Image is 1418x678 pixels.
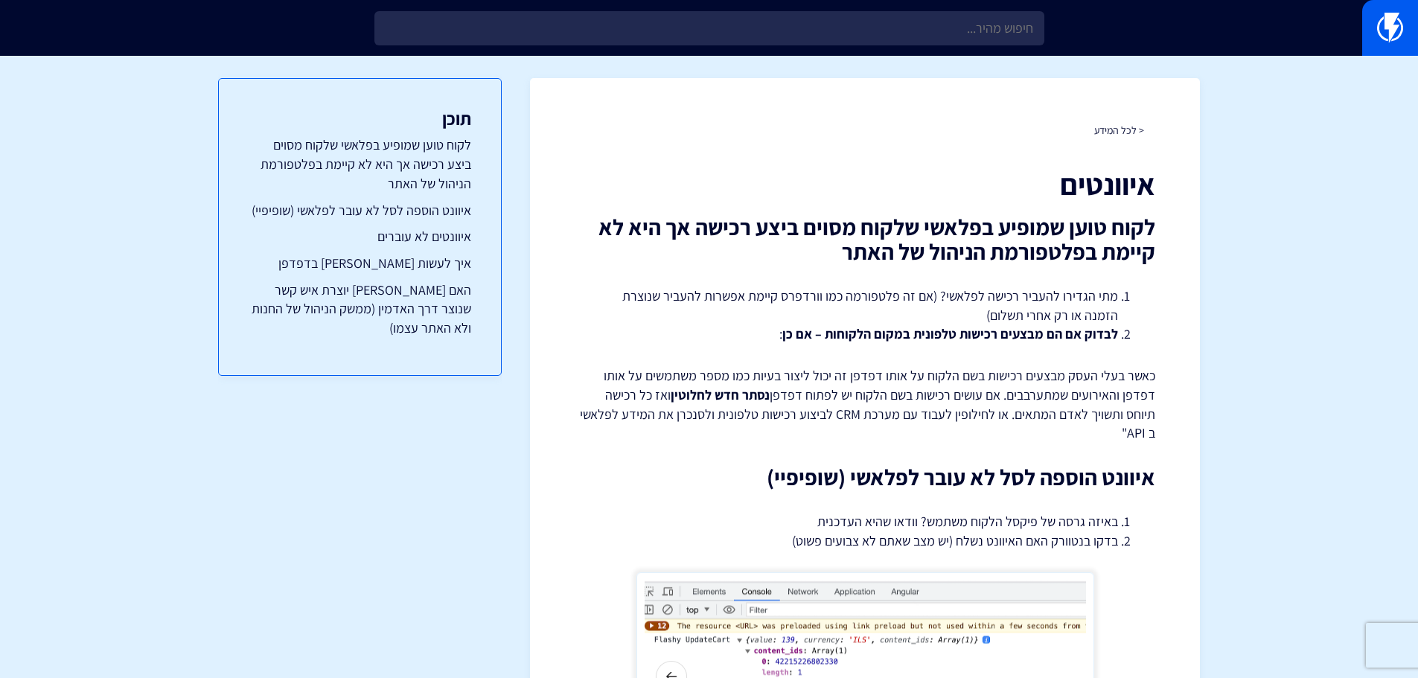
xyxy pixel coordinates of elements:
[249,201,471,220] a: איוונט הוספה לסל לא עובר לפלאשי (שופיפיי)
[612,287,1118,324] li: מתי הגדירו להעביר רכישה לפלאשי? (אם זה פלטפורמה כמו וורדפרס קיימת אפשרות להעביר שנוצרת הזמנה או ר...
[671,386,770,403] strong: נסתר חדש לחלוטין
[374,11,1044,45] input: חיפוש מהיר...
[249,281,471,338] a: האם [PERSON_NAME] יוצרת איש קשר שנוצר דרך האדמין (ממשק הניהול של החנות ולא האתר עצמו)
[575,366,1155,443] p: כאשר בעלי העסק מבצעים רכישות בשם הלקוח על אותו דפדפן זה יכול ליצור בעיות כמו מספר משתמשים על אותו...
[612,531,1118,551] li: בדקו בנטוורק האם האיוונט נשלח (יש מצב שאתם לא צבועים פשוט)
[249,227,471,246] a: איוונטים לא עוברים
[575,215,1155,264] h2: לקוח טוען שמופיע בפלאשי שלקוח מסוים ביצע רכישה אך היא לא קיימת בפלטפורמת הניהול של האתר
[612,324,1118,344] li: :
[782,325,1118,342] strong: לבדוק אם הם מבצעים רכישות טלפונית במקום הלקוחות – אם כן
[249,109,471,128] h3: תוכן
[612,512,1118,531] li: באיזה גרסה של פיקסל הלקוח משתמש? וודאו שהיא העדכנית
[1094,124,1144,137] a: < לכל המידע
[249,254,471,273] a: איך לעשות [PERSON_NAME] בדפדפן
[249,135,471,193] a: לקוח טוען שמופיע בפלאשי שלקוח מסוים ביצע רכישה אך היא לא קיימת בפלטפורמת הניהול של האתר
[575,167,1155,200] h1: איוונטים
[575,465,1155,490] h2: איוונט הוספה לסל לא עובר לפלאשי (שופיפיי)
